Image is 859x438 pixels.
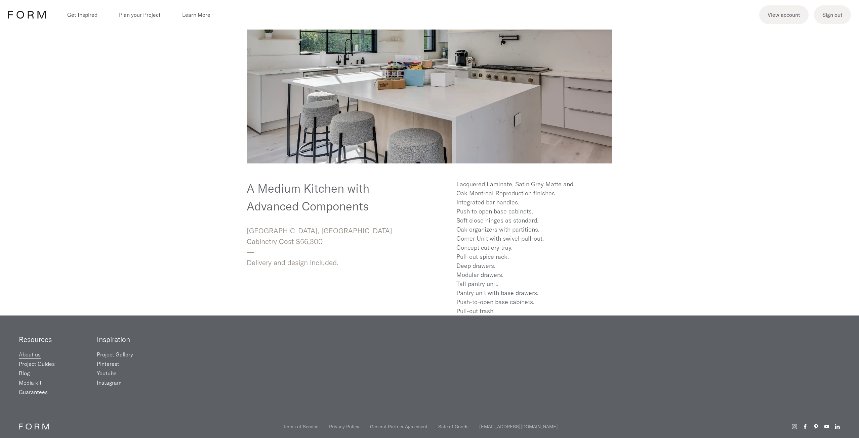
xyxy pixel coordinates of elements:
[19,360,55,367] a: Project Guides
[97,351,133,358] a: Project Gallery
[97,379,121,386] a: Instagram
[814,5,851,24] button: Sign out
[768,12,800,17] span: View account
[370,423,427,430] a: General Partner Agreement
[119,11,161,19] button: Plan your Project
[97,334,164,345] p: Inspiration
[182,11,210,19] button: Learn More
[329,423,359,430] a: Privacy Policy
[19,334,86,345] p: Resources
[438,423,468,430] a: Sale of Goods
[456,180,585,315] p: Lacquered Laminate, Satin Grey Matte and Oak Montreal Reproduction finishes. Integrated bar handl...
[19,389,48,395] a: Guarantees
[67,11,97,19] button: Get Inspired
[19,351,41,358] a: About us
[19,379,42,386] a: Media kit
[247,226,429,268] p: [GEOGRAPHIC_DATA], [GEOGRAPHIC_DATA] Cabinetry Cost $56,300 — Delivery and design included.
[283,423,318,430] a: Terms of Service
[759,5,809,24] button: View account
[19,370,30,377] a: Blog
[479,423,558,430] a: [EMAIL_ADDRESS][DOMAIN_NAME]
[97,360,119,367] a: Pinterest
[97,370,117,377] a: Youtube
[822,12,843,17] span: Sign out
[247,180,397,215] h3: A Medium Kitchen with Advanced Components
